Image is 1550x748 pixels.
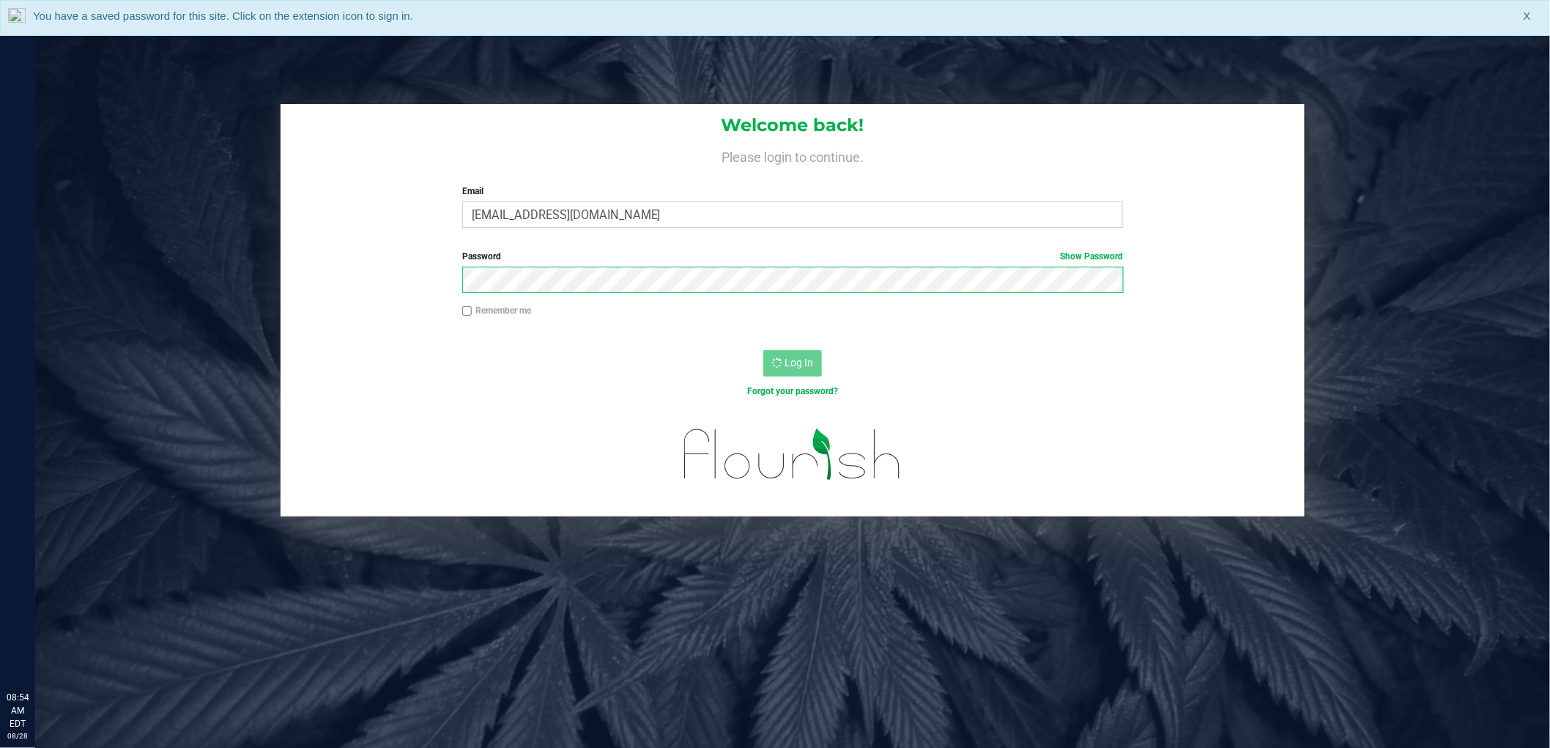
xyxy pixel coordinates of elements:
span: X [1524,8,1531,25]
label: Remember me [462,304,531,317]
a: Show Password [1060,251,1123,262]
h4: Please login to continue. [281,147,1305,164]
img: notLoggedInIcon.png [8,8,26,28]
span: Password [462,251,501,262]
h1: Welcome back! [281,116,1305,135]
a: Forgot your password? [747,386,838,396]
p: 08/28 [7,730,29,741]
span: You have a saved password for this site. Click on the extension icon to sign in. [33,10,413,22]
img: flourish_logo.svg [664,413,921,495]
span: Log In [785,357,813,369]
p: 08:54 AM EDT [7,691,29,730]
span: 1 [6,1,12,15]
button: Log In [763,350,822,377]
input: Remember me [462,306,472,316]
label: Email [462,185,1123,198]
